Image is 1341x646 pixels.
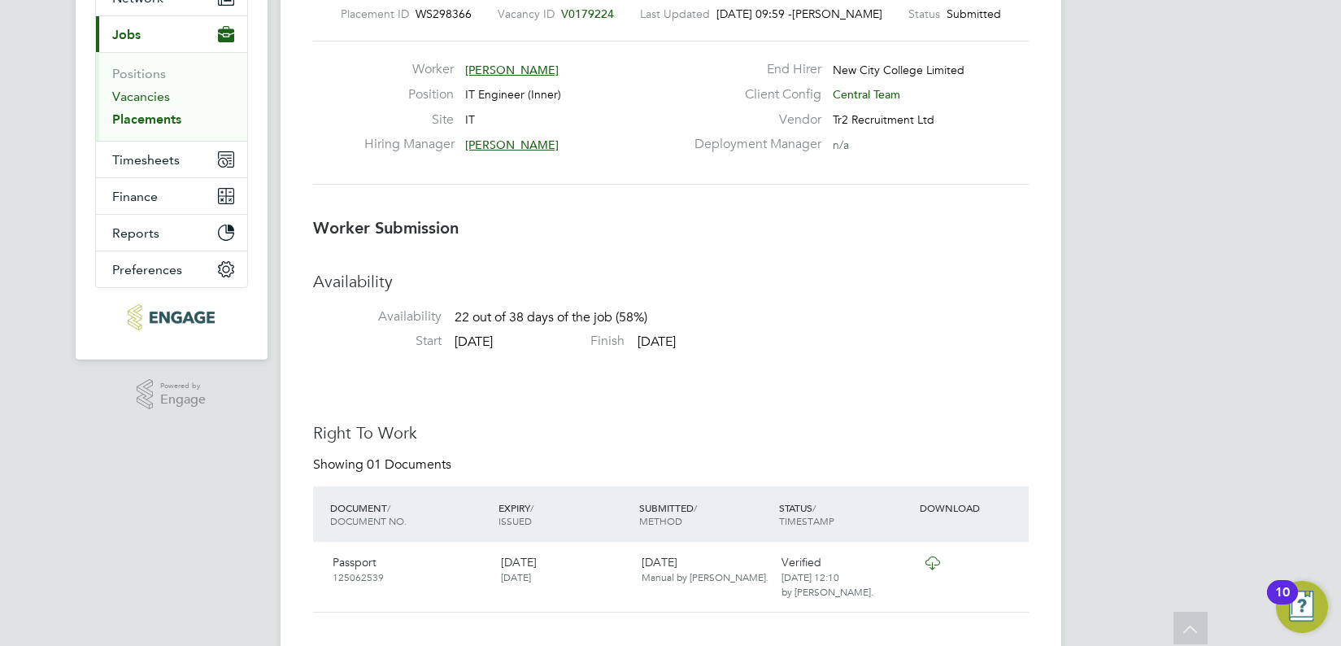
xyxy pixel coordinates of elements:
[96,142,247,177] button: Timesheets
[465,63,559,77] span: [PERSON_NAME]
[498,7,555,21] label: Vacancy ID
[96,251,247,287] button: Preferences
[112,89,170,104] a: Vacancies
[128,304,215,330] img: tr2rec-logo-retina.png
[1275,592,1290,613] div: 10
[635,548,776,591] div: [DATE]
[833,137,849,152] span: n/a
[833,87,900,102] span: Central Team
[364,86,454,103] label: Position
[465,112,475,127] span: IT
[465,137,559,152] span: [PERSON_NAME]
[561,7,614,21] span: V0179224
[494,548,635,591] div: [DATE]
[639,514,682,527] span: METHOD
[465,87,561,102] span: IT Engineer (Inner)
[530,501,533,514] span: /
[330,514,407,527] span: DOCUMENT NO.
[501,570,531,583] span: [DATE]
[833,63,964,77] span: New City College Limited
[638,334,676,350] span: [DATE]
[364,136,454,153] label: Hiring Manager
[367,456,451,473] span: 01 Documents
[112,189,158,204] span: Finance
[916,493,1028,522] div: DOWNLOAD
[685,136,821,153] label: Deployment Manager
[112,27,141,42] span: Jobs
[782,555,821,570] span: Verified
[908,7,940,21] label: Status
[96,52,247,141] div: Jobs
[313,218,459,238] b: Worker Submission
[313,308,442,325] label: Availability
[364,111,454,129] label: Site
[640,7,710,21] label: Last Updated
[782,570,839,583] span: [DATE] 12:10
[112,225,159,241] span: Reports
[685,111,821,129] label: Vendor
[792,7,882,21] span: [PERSON_NAME]
[499,514,532,527] span: ISSUED
[96,16,247,52] button: Jobs
[333,570,384,583] span: 125062539
[326,548,494,591] div: Passport
[341,7,409,21] label: Placement ID
[642,570,768,583] span: Manual by [PERSON_NAME].
[112,66,166,81] a: Positions
[364,61,454,78] label: Worker
[313,271,1029,292] h3: Availability
[685,86,821,103] label: Client Config
[782,585,873,598] span: by [PERSON_NAME].
[160,393,206,407] span: Engage
[947,7,1001,21] span: Submitted
[313,456,455,474] div: Showing
[112,111,181,127] a: Placements
[95,304,248,330] a: Go to home page
[313,422,1029,443] h3: Right To Work
[160,379,206,393] span: Powered by
[694,501,697,514] span: /
[112,152,180,168] span: Timesheets
[494,493,635,535] div: EXPIRY
[812,501,816,514] span: /
[1276,581,1328,633] button: Open Resource Center, 10 new notifications
[137,379,206,410] a: Powered byEngage
[779,514,834,527] span: TIMESTAMP
[635,493,776,535] div: SUBMITTED
[387,501,390,514] span: /
[496,333,625,350] label: Finish
[96,178,247,214] button: Finance
[775,493,916,535] div: STATUS
[326,493,494,535] div: DOCUMENT
[716,7,792,21] span: [DATE] 09:59 -
[96,215,247,251] button: Reports
[416,7,472,21] span: WS298366
[112,262,182,277] span: Preferences
[685,61,821,78] label: End Hirer
[313,333,442,350] label: Start
[455,334,493,350] span: [DATE]
[833,112,934,127] span: Tr2 Recruitment Ltd
[455,310,647,326] span: 22 out of 38 days of the job (58%)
